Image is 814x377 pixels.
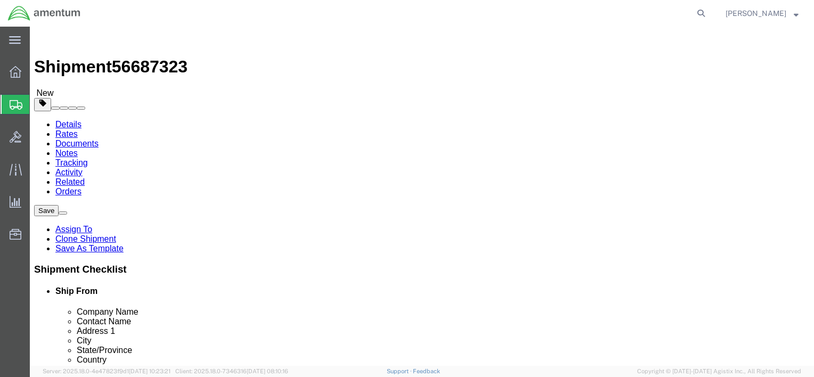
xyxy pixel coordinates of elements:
[637,367,801,376] span: Copyright © [DATE]-[DATE] Agistix Inc., All Rights Reserved
[387,368,413,374] a: Support
[7,5,81,21] img: logo
[43,368,170,374] span: Server: 2025.18.0-4e47823f9d1
[30,27,814,366] iframe: FS Legacy Container
[725,7,799,20] button: [PERSON_NAME]
[413,368,440,374] a: Feedback
[247,368,288,374] span: [DATE] 08:10:16
[175,368,288,374] span: Client: 2025.18.0-7346316
[726,7,786,19] span: Craig Reneau
[129,368,170,374] span: [DATE] 10:23:21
